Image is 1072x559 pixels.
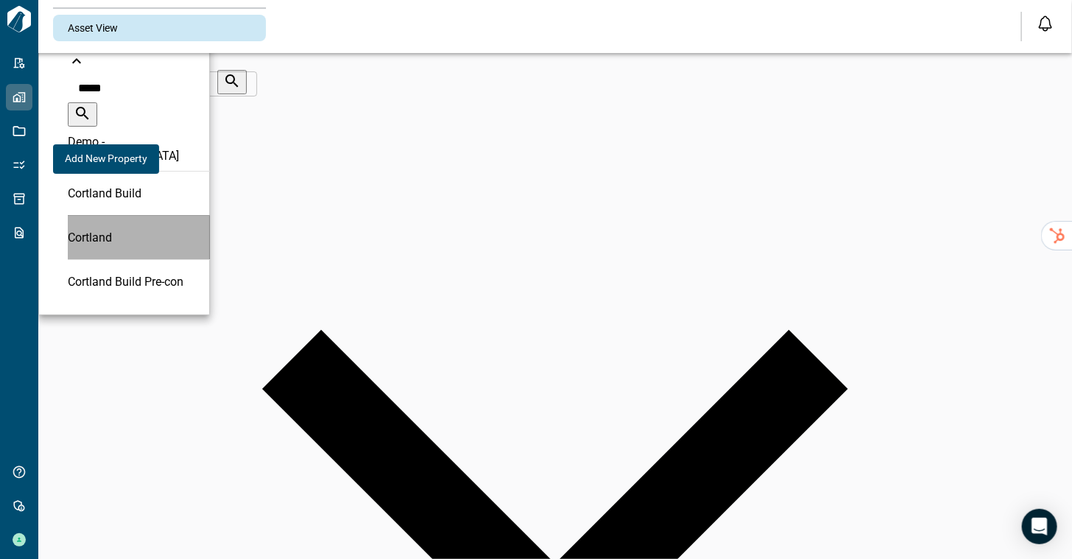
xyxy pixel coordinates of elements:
button: Open notification feed [1034,12,1057,35]
span: Add New Property [65,152,147,165]
div: Asset View [53,15,266,41]
div: Issues & Info [53,93,266,119]
div: Photos [53,67,266,93]
div: Documents [53,41,266,67]
p: Cortland [68,231,112,245]
div: Open Intercom Messenger [1022,509,1057,544]
p: Cortland Build Pre-con [68,275,183,289]
span: Asset View [68,21,118,35]
p: Cortland Build [68,186,141,200]
div: Job History [53,119,266,144]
